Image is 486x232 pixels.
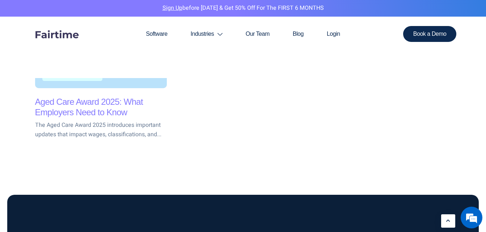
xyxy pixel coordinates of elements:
a: Our Team [234,17,281,51]
span: Book a Demo [413,31,447,37]
p: The Aged Care Award 2025 introduces important updates that impact wages, classifications, and... [35,121,167,139]
a: Software [134,17,179,51]
a: Book a Demo [403,26,457,42]
a: Learn More [441,214,455,228]
a: Aged Care Award 2025: What Employers Need to Know [35,97,143,117]
a: Blog [281,17,315,51]
a: Login [315,17,352,51]
a: Industries [179,17,234,51]
a: Sign Up [162,4,182,12]
p: before [DATE] & Get 50% Off for the FIRST 6 MONTHS [5,4,481,13]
